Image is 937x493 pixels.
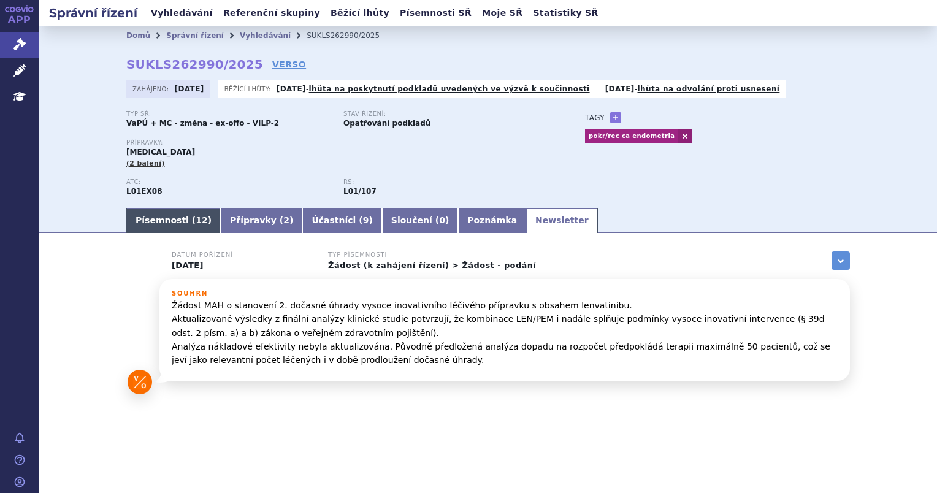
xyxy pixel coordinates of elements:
a: Běžící lhůty [327,5,393,21]
strong: [DATE] [277,85,306,93]
a: Správní řízení [166,31,224,40]
p: RS: [343,178,548,186]
a: Písemnosti SŘ [396,5,475,21]
span: Zahájeno: [132,84,171,94]
h3: Datum pořízení [172,251,313,259]
a: Vyhledávání [240,31,291,40]
a: Referenční skupiny [220,5,324,21]
a: pokr/rec ca endometria [585,129,678,143]
a: Sloučení (0) [382,208,458,233]
strong: lenvatinib [343,187,377,196]
a: Poznámka [458,208,526,233]
strong: Opatřování podkladů [343,119,430,128]
a: lhůta na odvolání proti usnesení [637,85,779,93]
h3: Typ písemnosti [328,251,536,259]
p: - [605,84,780,94]
span: (2 balení) [126,159,165,167]
span: [MEDICAL_DATA] [126,148,195,156]
p: Přípravky: [126,139,560,147]
a: Statistiky SŘ [529,5,602,21]
strong: LENVATINIB [126,187,163,196]
h3: Souhrn [172,290,838,297]
a: zobrazit vše [832,251,850,270]
span: 2 [283,215,289,225]
span: 0 [439,215,445,225]
a: Písemnosti (12) [126,208,221,233]
a: VERSO [272,58,306,71]
span: 12 [196,215,207,225]
h2: Správní řízení [39,4,147,21]
a: + [610,112,621,123]
a: Přípravky (2) [221,208,302,233]
strong: SUKLS262990/2025 [126,57,263,72]
span: 9 [363,215,369,225]
a: Domů [126,31,150,40]
p: Stav řízení: [343,110,548,118]
p: [DATE] [172,261,313,270]
a: Newsletter [526,208,598,233]
strong: VaPÚ + MC - změna - ex-offo - VILP-2 [126,119,279,128]
p: Žádost MAH o stanovení 2. dočasné úhrady vysoce inovativního léčivého přípravku s obsahem lenvati... [172,299,838,367]
a: lhůta na poskytnutí podkladů uvedených ve výzvě k součinnosti [309,85,590,93]
strong: [DATE] [605,85,635,93]
span: Běžící lhůty: [224,84,273,94]
p: Typ SŘ: [126,110,331,118]
li: SUKLS262990/2025 [307,26,396,45]
h3: Tagy [585,110,605,125]
p: ATC: [126,178,331,186]
a: Vyhledávání [147,5,216,21]
a: Žádost (k zahájení řízení) > Žádost - podání [328,261,536,270]
a: Účastníci (9) [302,208,381,233]
a: Moje SŘ [478,5,526,21]
p: - [277,84,590,94]
strong: [DATE] [175,85,204,93]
